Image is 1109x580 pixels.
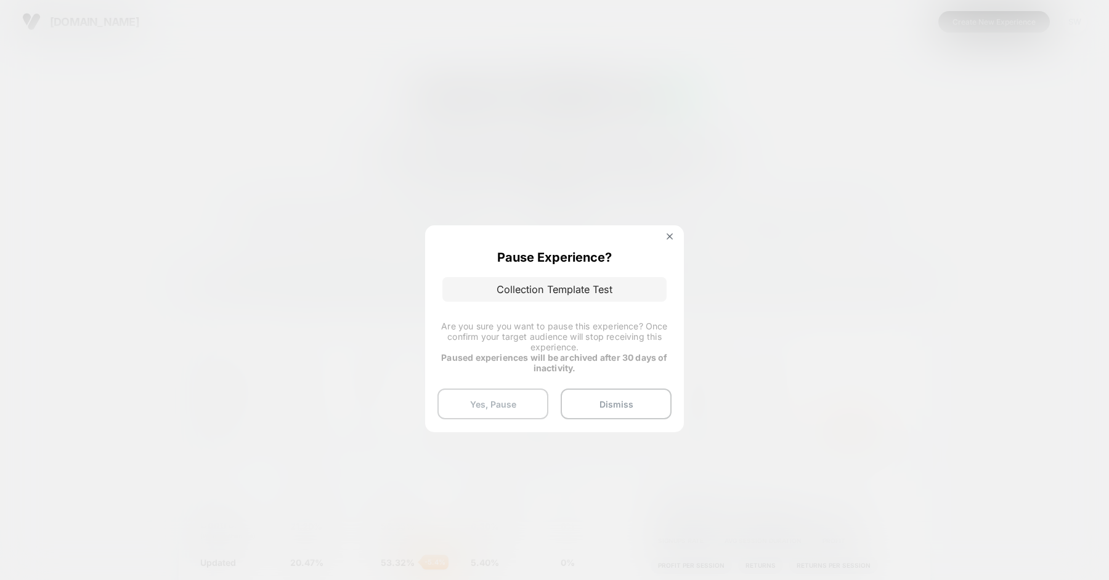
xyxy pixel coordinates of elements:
[497,250,612,265] p: Pause Experience?
[441,352,667,373] strong: Paused experiences will be archived after 30 days of inactivity.
[667,233,673,240] img: close
[442,277,667,302] p: Collection Template Test
[561,389,672,419] button: Dismiss
[441,321,667,352] span: Are you sure you want to pause this experience? Once confirm your target audience will stop recei...
[437,389,548,419] button: Yes, Pause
